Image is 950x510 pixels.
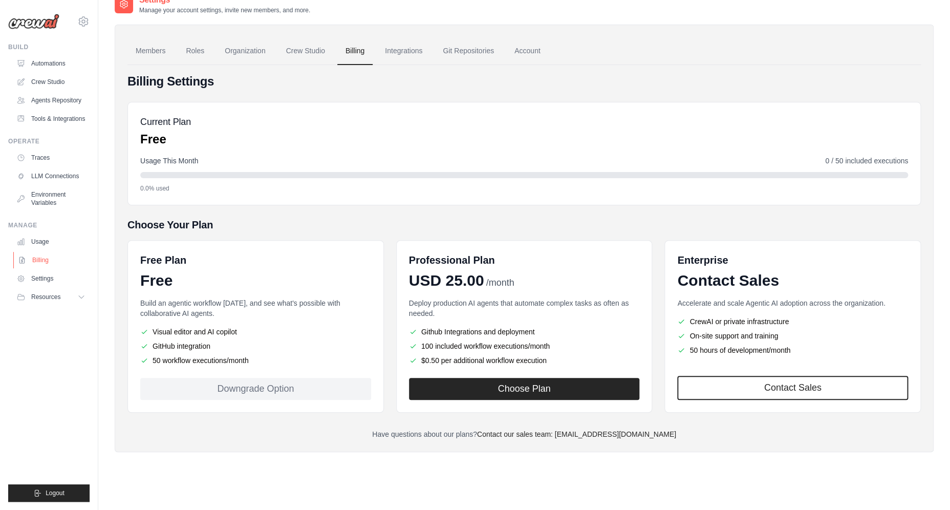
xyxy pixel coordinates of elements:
[12,186,90,211] a: Environment Variables
[677,376,908,400] a: Contact Sales
[46,489,64,497] span: Logout
[337,37,373,65] a: Billing
[677,253,908,267] h6: Enterprise
[409,341,640,351] li: 100 included workflow executions/month
[140,298,371,318] p: Build an agentic workflow [DATE], and see what's possible with collaborative AI agents.
[140,115,191,129] h5: Current Plan
[127,73,921,90] h4: Billing Settings
[140,184,169,193] span: 0.0% used
[409,271,484,290] span: USD 25.00
[477,430,676,438] a: Contact our sales team: [EMAIL_ADDRESS][DOMAIN_NAME]
[409,378,640,400] button: Choose Plan
[140,131,191,147] p: Free
[409,327,640,337] li: Github Integrations and deployment
[486,276,514,290] span: /month
[677,316,908,327] li: CrewAI or private infrastructure
[8,221,90,229] div: Manage
[8,14,59,29] img: Logo
[140,341,371,351] li: GitHub integration
[140,271,371,290] div: Free
[140,378,371,400] div: Downgrade Option
[409,298,640,318] p: Deploy production AI agents that automate complex tasks as often as needed.
[31,293,60,301] span: Resources
[12,270,90,287] a: Settings
[127,218,921,232] h5: Choose Your Plan
[12,55,90,72] a: Automations
[435,37,502,65] a: Git Repositories
[409,253,495,267] h6: Professional Plan
[8,43,90,51] div: Build
[8,137,90,145] div: Operate
[140,156,198,166] span: Usage This Month
[677,345,908,355] li: 50 hours of development/month
[139,6,310,14] p: Manage your account settings, invite new members, and more.
[178,37,212,65] a: Roles
[899,461,950,510] iframe: Chat Widget
[12,233,90,250] a: Usage
[140,253,186,267] h6: Free Plan
[12,111,90,127] a: Tools & Integrations
[217,37,273,65] a: Organization
[825,156,908,166] span: 0 / 50 included executions
[677,271,908,290] div: Contact Sales
[140,327,371,337] li: Visual editor and AI copilot
[278,37,333,65] a: Crew Studio
[506,37,549,65] a: Account
[8,484,90,502] button: Logout
[127,429,921,439] p: Have questions about our plans?
[12,150,90,166] a: Traces
[140,355,371,366] li: 50 workflow executions/month
[12,168,90,184] a: LLM Connections
[13,252,91,268] a: Billing
[12,74,90,90] a: Crew Studio
[409,355,640,366] li: $0.50 per additional workflow execution
[377,37,430,65] a: Integrations
[12,289,90,305] button: Resources
[12,92,90,109] a: Agents Repository
[677,298,908,308] p: Accelerate and scale Agentic AI adoption across the organization.
[127,37,174,65] a: Members
[677,331,908,341] li: On-site support and training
